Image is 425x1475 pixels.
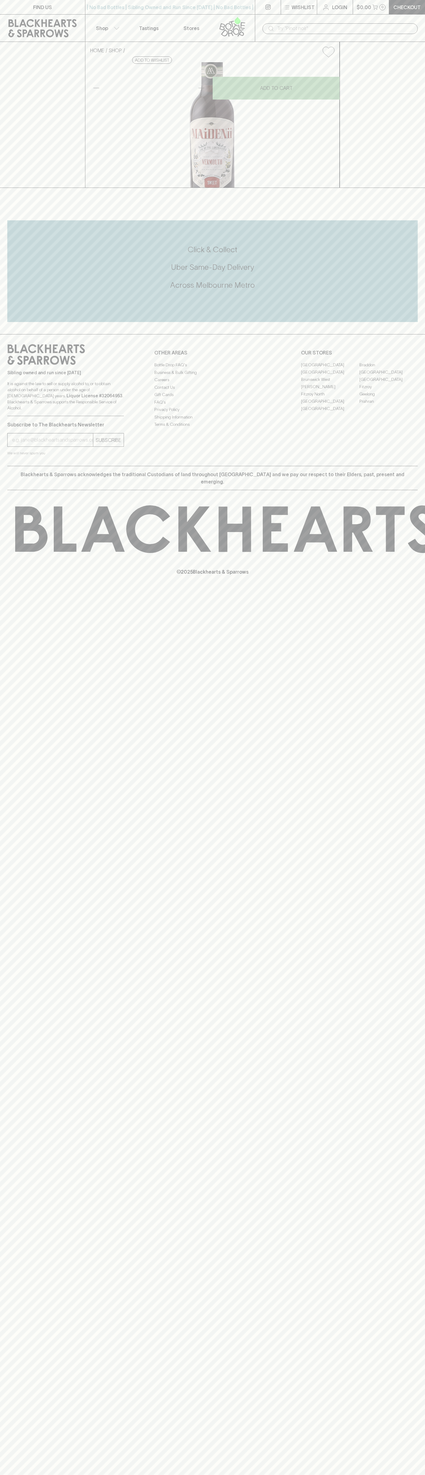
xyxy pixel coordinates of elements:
[332,4,347,11] p: Login
[301,383,359,390] a: [PERSON_NAME]
[170,15,213,42] a: Stores
[96,25,108,32] p: Shop
[154,413,271,421] a: Shipping Information
[359,376,418,383] a: [GEOGRAPHIC_DATA]
[301,376,359,383] a: Brunswick West
[154,406,271,413] a: Privacy Policy
[359,368,418,376] a: [GEOGRAPHIC_DATA]
[90,48,104,53] a: HOME
[7,262,418,272] h5: Uber Same-Day Delivery
[154,361,271,369] a: Bottle Drop FAQ's
[359,390,418,398] a: Geelong
[154,421,271,428] a: Terms & Conditions
[7,245,418,255] h5: Click & Collect
[154,391,271,398] a: Gift Cards
[7,421,124,428] p: Subscribe to The Blackhearts Newsletter
[393,4,421,11] p: Checkout
[7,381,124,411] p: It is against the law to sell or supply alcohol to, or to obtain alcohol on behalf of a person un...
[292,4,315,11] p: Wishlist
[277,24,413,33] input: Try "Pinot noir"
[12,435,93,445] input: e.g. jane@blackheartsandsparrows.com.au
[301,368,359,376] a: [GEOGRAPHIC_DATA]
[154,369,271,376] a: Business & Bulk Gifting
[109,48,122,53] a: SHOP
[213,77,340,100] button: ADD TO CART
[7,370,124,376] p: Sibling owned and run since [DATE]
[154,349,271,356] p: OTHER AREAS
[301,361,359,368] a: [GEOGRAPHIC_DATA]
[128,15,170,42] a: Tastings
[359,398,418,405] a: Prahran
[96,436,121,444] p: SUBSCRIBE
[359,361,418,368] a: Braddon
[85,15,128,42] button: Shop
[381,5,384,9] p: 0
[154,384,271,391] a: Contact Us
[67,393,122,398] strong: Liquor License #32064953
[154,398,271,406] a: FAQ's
[301,390,359,398] a: Fitzroy North
[260,84,293,92] p: ADD TO CART
[154,376,271,384] a: Careers
[301,398,359,405] a: [GEOGRAPHIC_DATA]
[7,280,418,290] h5: Across Melbourne Metro
[357,4,371,11] p: $0.00
[12,471,413,485] p: Blackhearts & Sparrows acknowledges the traditional Custodians of land throughout [GEOGRAPHIC_DAT...
[7,220,418,322] div: Call to action block
[183,25,199,32] p: Stores
[301,349,418,356] p: OUR STORES
[132,56,172,64] button: Add to wishlist
[139,25,159,32] p: Tastings
[33,4,52,11] p: FIND US
[85,62,339,188] img: 12716.png
[7,450,124,456] p: We will never spam you
[359,383,418,390] a: Fitzroy
[320,44,337,60] button: Add to wishlist
[301,405,359,412] a: [GEOGRAPHIC_DATA]
[93,433,124,446] button: SUBSCRIBE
